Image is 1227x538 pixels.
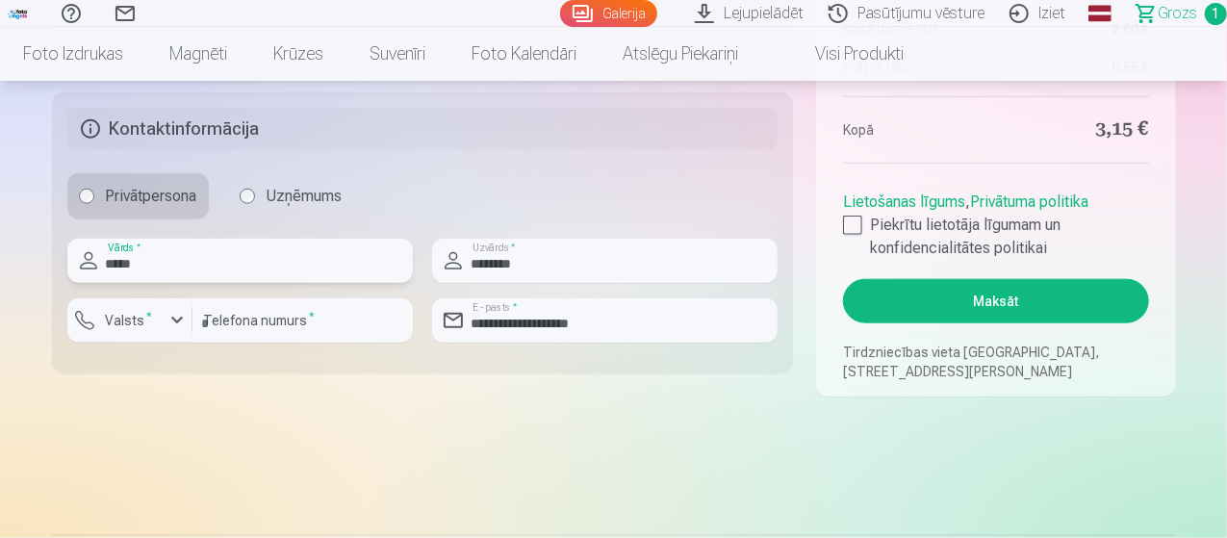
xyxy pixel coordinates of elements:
[761,27,927,81] a: Visi produkti
[843,343,1148,381] p: Tirdzniecības vieta [GEOGRAPHIC_DATA], [STREET_ADDRESS][PERSON_NAME]
[843,183,1148,260] div: ,
[240,189,255,204] input: Uzņēmums
[228,173,354,219] label: Uzņēmums
[346,27,448,81] a: Suvenīri
[146,27,250,81] a: Magnēti
[843,116,986,143] dt: Kopā
[1006,116,1149,143] dd: 3,15 €
[67,173,209,219] label: Privātpersona
[448,27,600,81] a: Foto kalendāri
[250,27,346,81] a: Krūzes
[79,189,94,204] input: Privātpersona
[843,214,1148,260] label: Piekrītu lietotāja līgumam un konfidencialitātes politikai
[8,8,29,19] img: /fa3
[1205,3,1227,25] span: 1
[600,27,761,81] a: Atslēgu piekariņi
[843,192,965,211] a: Lietošanas līgums
[970,192,1088,211] a: Privātuma politika
[67,298,192,343] button: Valsts*
[98,311,161,330] label: Valsts
[67,108,779,150] h5: Kontaktinformācija
[843,279,1148,323] button: Maksāt
[1158,2,1197,25] span: Grozs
